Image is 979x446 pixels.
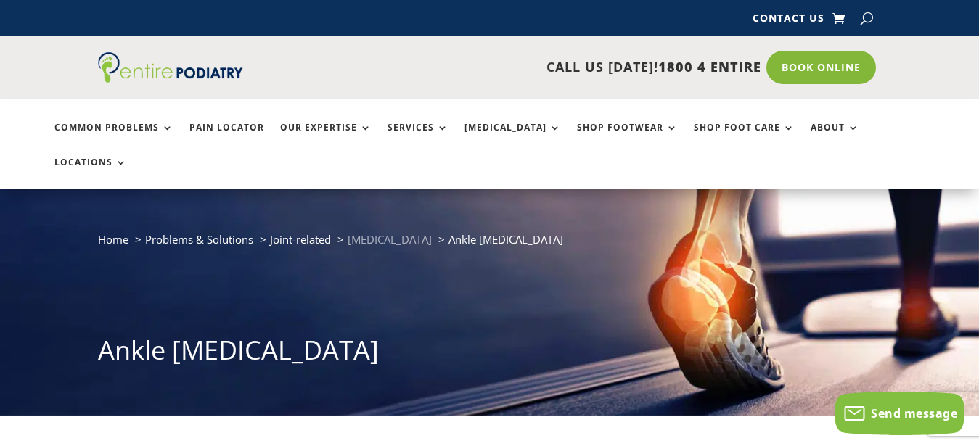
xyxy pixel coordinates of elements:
h1: Ankle [MEDICAL_DATA] [98,332,881,376]
a: Entire Podiatry [98,71,243,86]
p: CALL US [DATE]! [276,58,761,77]
a: Shop Footwear [577,123,678,154]
a: Contact Us [753,13,824,29]
img: logo (1) [98,52,243,83]
a: Joint-related [270,232,331,247]
button: Send message [835,392,964,435]
a: Common Problems [54,123,173,154]
a: Book Online [766,51,876,84]
a: Problems & Solutions [145,232,253,247]
nav: breadcrumb [98,230,881,260]
a: Pain Locator [189,123,264,154]
span: 1800 4 ENTIRE [658,58,761,75]
a: Shop Foot Care [694,123,795,154]
a: About [811,123,859,154]
span: Ankle [MEDICAL_DATA] [448,232,563,247]
a: Locations [54,157,127,189]
span: Send message [871,405,957,421]
a: [MEDICAL_DATA] [348,232,432,247]
a: Services [388,123,448,154]
a: Home [98,232,128,247]
a: [MEDICAL_DATA] [464,123,561,154]
a: Our Expertise [280,123,372,154]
